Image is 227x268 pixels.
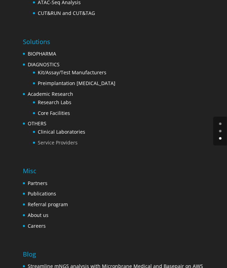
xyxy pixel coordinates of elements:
[219,123,221,125] a: 0
[38,10,95,16] a: CUT&RUN and CUT&TAG
[28,50,56,57] a: BIOPHARMA
[219,137,221,140] a: 2
[38,128,85,135] a: Clinical Laboratories
[38,99,71,106] a: Research Labs
[38,110,70,116] a: Core Facilities
[28,212,49,218] a: About us
[28,201,68,208] a: Referral program
[38,69,106,76] a: Kit/Assay/Test Manufacturers
[219,130,221,132] a: 1
[38,139,78,146] a: Service Providers
[38,80,115,86] a: Preimplantation [MEDICAL_DATA]
[23,37,115,50] h4: Solutions
[28,180,47,186] a: Partners
[23,250,204,262] h4: Blog
[28,61,60,68] a: DIAGNOSTICS
[94,218,219,260] iframe: Drift Widget Chat Controller
[23,166,68,179] h4: Misc
[28,190,56,197] a: Publications
[28,91,73,97] a: Academic Research
[28,223,46,229] a: Careers
[28,120,46,127] a: OTHERS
